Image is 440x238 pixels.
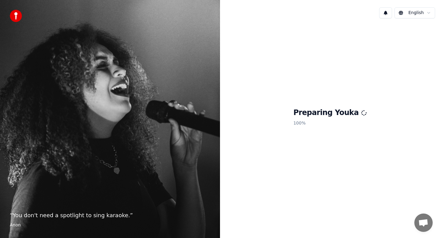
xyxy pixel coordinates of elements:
img: youka [10,10,22,22]
a: Mở cuộc trò chuyện [414,214,433,232]
p: 100 % [293,118,367,129]
footer: Anon [10,222,210,228]
h1: Preparing Youka [293,108,367,118]
p: “ You don't need a spotlight to sing karaoke. ” [10,211,210,220]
